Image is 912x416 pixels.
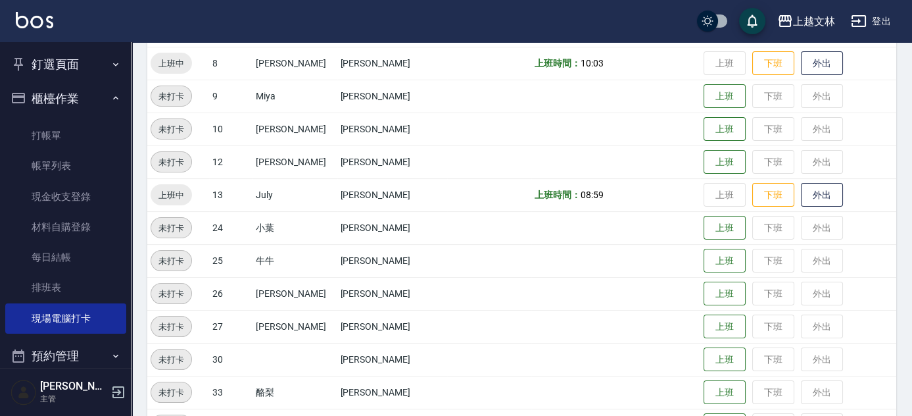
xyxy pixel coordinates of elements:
[704,315,746,339] button: 上班
[252,244,337,277] td: 牛牛
[337,310,447,343] td: [PERSON_NAME]
[704,380,746,405] button: 上班
[151,254,191,268] span: 未打卡
[252,277,337,310] td: [PERSON_NAME]
[337,376,447,409] td: [PERSON_NAME]
[151,320,191,334] span: 未打卡
[581,190,604,200] span: 08:59
[704,216,746,240] button: 上班
[40,393,107,405] p: 主管
[704,150,746,174] button: 上班
[5,273,126,303] a: 排班表
[40,380,107,393] h5: [PERSON_NAME]
[252,178,337,211] td: July
[5,242,126,273] a: 每日結帳
[209,343,253,376] td: 30
[151,221,191,235] span: 未打卡
[337,211,447,244] td: [PERSON_NAME]
[793,13,835,30] div: 上越文林
[337,244,447,277] td: [PERSON_NAME]
[5,47,126,82] button: 釘選頁面
[252,113,337,145] td: [PERSON_NAME]
[209,244,253,277] td: 25
[151,122,191,136] span: 未打卡
[252,376,337,409] td: 酪梨
[209,211,253,244] td: 24
[337,343,447,376] td: [PERSON_NAME]
[151,155,191,169] span: 未打卡
[252,310,337,343] td: [PERSON_NAME]
[252,145,337,178] td: [PERSON_NAME]
[739,8,765,34] button: save
[151,90,191,103] span: 未打卡
[801,183,843,207] button: 外出
[535,190,581,200] b: 上班時間：
[11,379,37,405] img: Person
[5,182,126,212] a: 現金收支登錄
[337,178,447,211] td: [PERSON_NAME]
[704,282,746,306] button: 上班
[252,211,337,244] td: 小葉
[16,12,53,28] img: Logo
[209,376,253,409] td: 33
[337,80,447,113] td: [PERSON_NAME]
[209,113,253,145] td: 10
[209,47,253,80] td: 8
[209,277,253,310] td: 26
[337,47,447,80] td: [PERSON_NAME]
[209,80,253,113] td: 9
[704,117,746,142] button: 上班
[151,386,191,400] span: 未打卡
[752,183,794,207] button: 下班
[252,47,337,80] td: [PERSON_NAME]
[772,8,840,35] button: 上越文林
[704,84,746,109] button: 上班
[704,249,746,273] button: 上班
[5,82,126,116] button: 櫃檯作業
[337,113,447,145] td: [PERSON_NAME]
[252,80,337,113] td: Miya
[151,287,191,301] span: 未打卡
[337,145,447,178] td: [PERSON_NAME]
[151,188,192,202] span: 上班中
[209,310,253,343] td: 27
[535,58,581,68] b: 上班時間：
[581,58,604,68] span: 10:03
[337,277,447,310] td: [PERSON_NAME]
[5,151,126,181] a: 帳單列表
[151,57,192,70] span: 上班中
[5,303,126,334] a: 現場電腦打卡
[704,348,746,372] button: 上班
[752,51,794,76] button: 下班
[5,212,126,242] a: 材料自購登錄
[209,145,253,178] td: 12
[151,353,191,367] span: 未打卡
[209,178,253,211] td: 13
[801,51,843,76] button: 外出
[5,120,126,151] a: 打帳單
[846,9,896,34] button: 登出
[5,339,126,373] button: 預約管理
